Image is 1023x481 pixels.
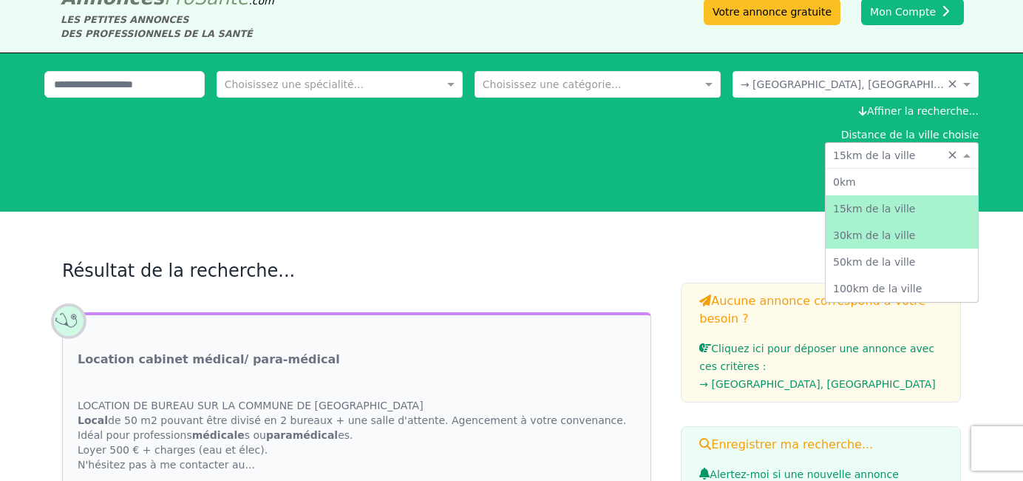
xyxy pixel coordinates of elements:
[266,429,338,441] strong: paramédical
[826,249,978,275] div: 50km de la ville
[826,195,978,222] div: 15km de la ville
[826,275,978,302] div: 100km de la ville
[825,168,979,303] ng-dropdown-panel: Options list
[947,77,959,92] span: Clear all
[699,343,942,393] a: Cliquez ici pour déposer une annonce avec ces critères :→ [GEOGRAPHIC_DATA], [GEOGRAPHIC_DATA]
[826,169,978,195] div: 0km
[78,351,340,369] a: Location cabinet médical/ para-médical
[61,13,274,41] div: LES PETITES ANNONCES DES PROFESSIONNELS DE LA SANTÉ
[699,375,942,393] li: → [GEOGRAPHIC_DATA], [GEOGRAPHIC_DATA]
[947,148,959,163] span: Clear all
[44,104,979,118] div: Affiner la recherche...
[78,414,108,426] strong: Local
[699,292,942,328] h3: Aucune annonce correspond à votre besoin ?
[699,436,942,454] h3: Enregistrer ma recherche...
[825,127,979,142] label: Distance de la ville choisie
[192,429,245,441] strong: médicale
[826,222,978,249] div: 30km de la ville
[62,259,651,283] h2: Résultat de la recherche...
